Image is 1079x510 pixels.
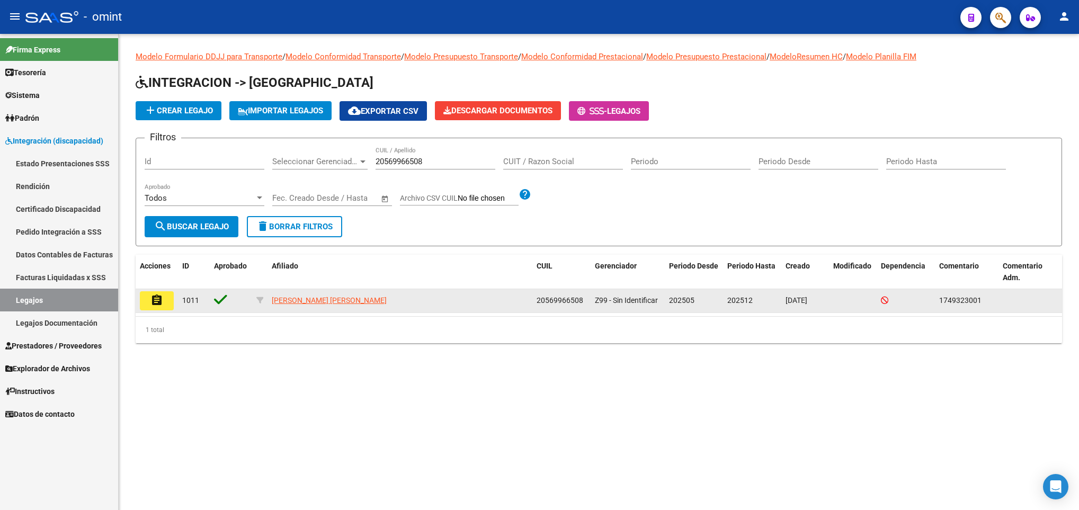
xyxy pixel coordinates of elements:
[646,52,766,61] a: Modelo Presupuesto Prestacional
[532,255,591,290] datatable-header-cell: CUIL
[595,262,637,270] span: Gerenciador
[84,5,122,29] span: - omint
[229,101,332,120] button: IMPORTAR LEGAJOS
[5,112,39,124] span: Padrón
[435,101,561,120] button: Descargar Documentos
[770,52,843,61] a: ModeloResumen HC
[665,255,723,290] datatable-header-cell: Periodo Desde
[519,188,531,201] mat-icon: help
[669,296,694,305] span: 202505
[144,106,213,115] span: Crear Legajo
[214,262,247,270] span: Aprobado
[939,296,982,305] span: 1749323001
[939,262,979,270] span: Comentario
[1043,474,1068,499] div: Open Intercom Messenger
[998,255,1062,290] datatable-header-cell: Comentario Adm.
[154,222,229,231] span: Buscar Legajo
[238,106,323,115] span: IMPORTAR LEGAJOS
[595,296,658,305] span: Z99 - Sin Identificar
[256,222,333,231] span: Borrar Filtros
[781,255,829,290] datatable-header-cell: Creado
[607,106,640,116] span: Legajos
[210,255,252,290] datatable-header-cell: Aprobado
[348,106,418,116] span: Exportar CSV
[136,255,178,290] datatable-header-cell: Acciones
[577,106,607,116] span: -
[140,262,171,270] span: Acciones
[145,193,167,203] span: Todos
[136,101,221,120] button: Crear Legajo
[267,255,532,290] datatable-header-cell: Afiliado
[5,386,55,397] span: Instructivos
[723,255,781,290] datatable-header-cell: Periodo Hasta
[458,194,519,203] input: Archivo CSV CUIL
[727,262,775,270] span: Periodo Hasta
[340,101,427,121] button: Exportar CSV
[786,296,807,305] span: [DATE]
[182,262,189,270] span: ID
[178,255,210,290] datatable-header-cell: ID
[316,193,368,203] input: End date
[669,262,718,270] span: Periodo Desde
[537,262,552,270] span: CUIL
[935,255,998,290] datatable-header-cell: Comentario
[727,296,753,305] span: 202512
[150,294,163,307] mat-icon: assignment
[286,52,401,61] a: Modelo Conformidad Transporte
[154,220,167,232] mat-icon: search
[5,408,75,420] span: Datos de contacto
[404,52,518,61] a: Modelo Presupuesto Transporte
[272,193,307,203] input: Start date
[1003,262,1042,282] span: Comentario Adm.
[521,52,643,61] a: Modelo Conformidad Prestacional
[881,262,925,270] span: Dependencia
[256,220,269,232] mat-icon: delete
[136,51,1062,343] div: / / / / / /
[136,52,282,61] a: Modelo Formulario DDJJ para Transporte
[145,130,181,145] h3: Filtros
[1058,10,1071,23] mat-icon: person
[5,363,90,374] span: Explorador de Archivos
[5,135,103,147] span: Integración (discapacidad)
[145,216,238,237] button: Buscar Legajo
[5,67,46,78] span: Tesorería
[272,262,298,270] span: Afiliado
[379,193,391,205] button: Open calendar
[136,317,1062,343] div: 1 total
[136,75,373,90] span: INTEGRACION -> [GEOGRAPHIC_DATA]
[829,255,877,290] datatable-header-cell: Modificado
[348,104,361,117] mat-icon: cloud_download
[247,216,342,237] button: Borrar Filtros
[591,255,665,290] datatable-header-cell: Gerenciador
[8,10,21,23] mat-icon: menu
[846,52,916,61] a: Modelo Planilla FIM
[5,340,102,352] span: Prestadores / Proveedores
[786,262,810,270] span: Creado
[443,106,552,115] span: Descargar Documentos
[5,44,60,56] span: Firma Express
[833,262,871,270] span: Modificado
[182,296,199,305] span: 1011
[272,296,387,305] span: [PERSON_NAME] [PERSON_NAME]
[5,90,40,101] span: Sistema
[400,194,458,202] span: Archivo CSV CUIL
[537,296,583,305] span: 20569966508
[877,255,935,290] datatable-header-cell: Dependencia
[272,157,358,166] span: Seleccionar Gerenciador
[144,104,157,117] mat-icon: add
[569,101,649,121] button: -Legajos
